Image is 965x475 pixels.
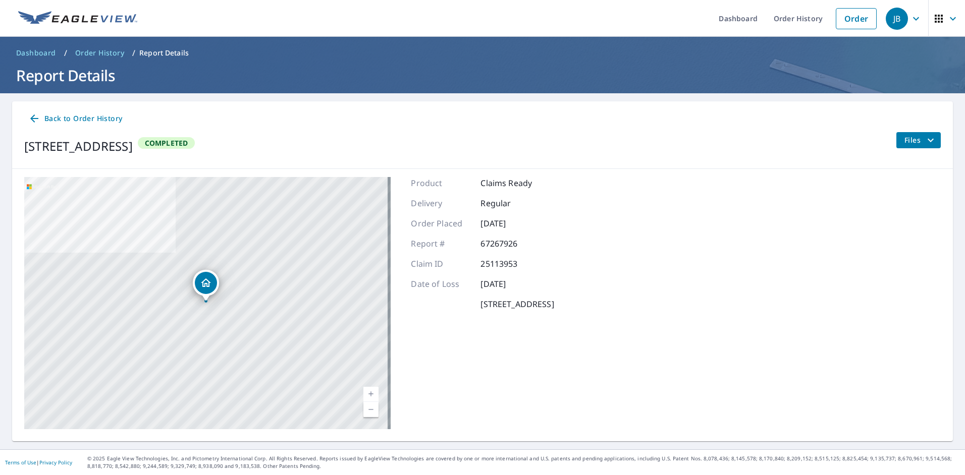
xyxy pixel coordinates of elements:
[64,47,67,59] li: /
[139,138,194,148] span: Completed
[480,258,541,270] p: 25113953
[139,48,189,58] p: Report Details
[18,11,137,26] img: EV Logo
[896,132,941,148] button: filesDropdownBtn-67267926
[193,270,219,301] div: Dropped pin, building 1, Residential property, 39 Jefferson St Warsaw, NY 14569
[28,112,122,125] span: Back to Order History
[12,65,953,86] h1: Report Details
[411,177,471,189] p: Product
[411,217,471,229] p: Order Placed
[480,217,541,229] p: [DATE]
[39,459,72,466] a: Privacy Policy
[71,45,128,61] a: Order History
[363,402,379,417] a: Current Level 17, Zoom Out
[411,278,471,290] p: Date of Loss
[886,8,908,30] div: JB
[132,47,135,59] li: /
[480,298,554,310] p: [STREET_ADDRESS]
[363,387,379,402] a: Current Level 17, Zoom In
[16,48,56,58] span: Dashboard
[24,109,126,128] a: Back to Order History
[411,237,471,250] p: Report #
[12,45,953,61] nav: breadcrumb
[5,459,72,465] p: |
[480,278,541,290] p: [DATE]
[480,197,541,209] p: Regular
[480,237,541,250] p: 67267926
[480,177,541,189] p: Claims Ready
[75,48,124,58] span: Order History
[12,45,60,61] a: Dashboard
[411,258,471,270] p: Claim ID
[836,8,877,29] a: Order
[411,197,471,209] p: Delivery
[87,455,960,470] p: © 2025 Eagle View Technologies, Inc. and Pictometry International Corp. All Rights Reserved. Repo...
[5,459,36,466] a: Terms of Use
[24,137,133,155] div: [STREET_ADDRESS]
[904,134,937,146] span: Files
